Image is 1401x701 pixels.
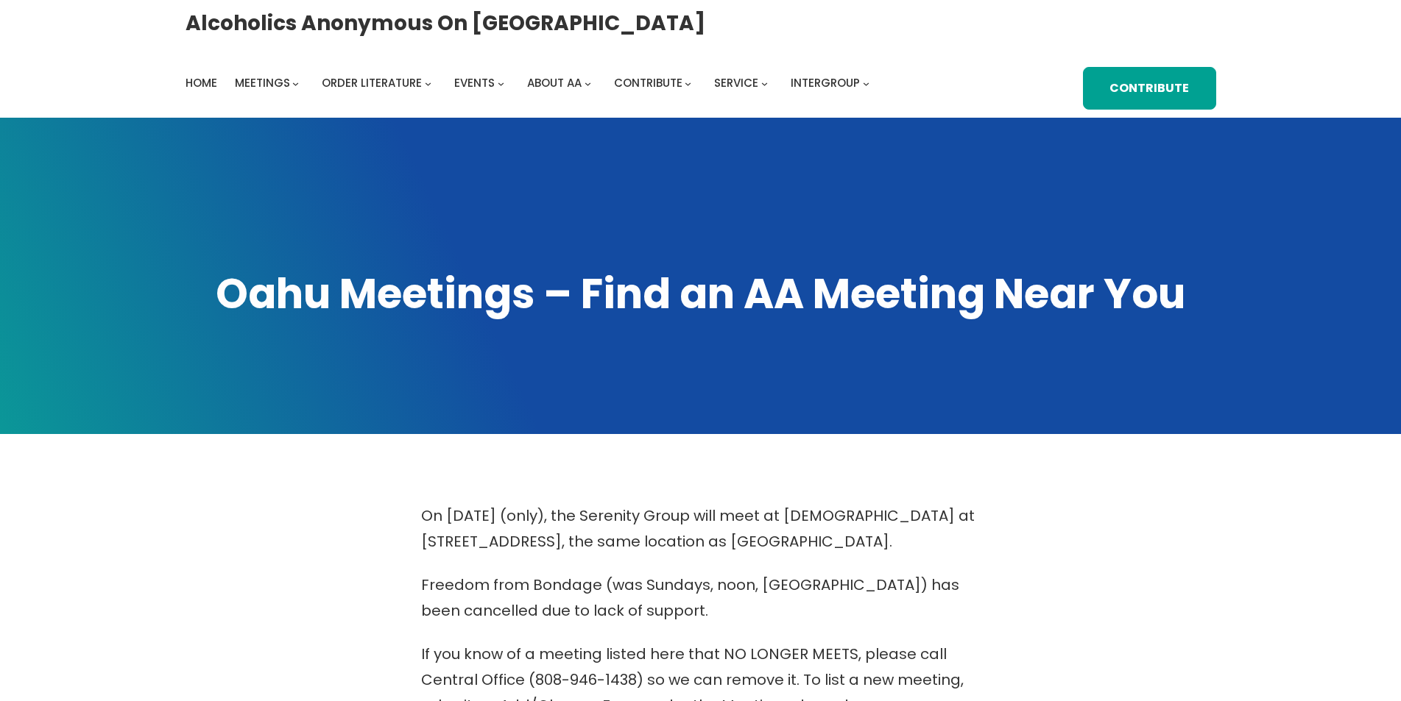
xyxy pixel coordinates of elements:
[714,75,758,90] span: Service
[791,73,860,93] a: Intergroup
[614,73,682,93] a: Contribute
[235,73,290,93] a: Meetings
[421,503,981,555] p: On [DATE] (only), the Serenity Group will meet at [DEMOGRAPHIC_DATA] at [STREET_ADDRESS], the sam...
[425,79,431,86] button: Order Literature submenu
[186,266,1216,322] h1: Oahu Meetings – Find an AA Meeting Near You
[322,75,422,90] span: Order Literature
[454,73,495,93] a: Events
[527,73,582,93] a: About AA
[186,73,875,93] nav: Intergroup
[863,79,869,86] button: Intergroup submenu
[1083,67,1215,110] a: Contribute
[235,75,290,90] span: Meetings
[714,73,758,93] a: Service
[186,5,705,41] a: Alcoholics Anonymous on [GEOGRAPHIC_DATA]
[791,75,860,90] span: Intergroup
[527,75,582,90] span: About AA
[186,73,217,93] a: Home
[498,79,504,86] button: Events submenu
[421,572,981,624] p: Freedom from Bondage (was Sundays, noon, [GEOGRAPHIC_DATA]) has been cancelled due to lack of sup...
[614,75,682,90] span: Contribute
[186,75,217,90] span: Home
[454,75,495,90] span: Events
[292,79,299,86] button: Meetings submenu
[685,79,691,86] button: Contribute submenu
[761,79,768,86] button: Service submenu
[585,79,591,86] button: About AA submenu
